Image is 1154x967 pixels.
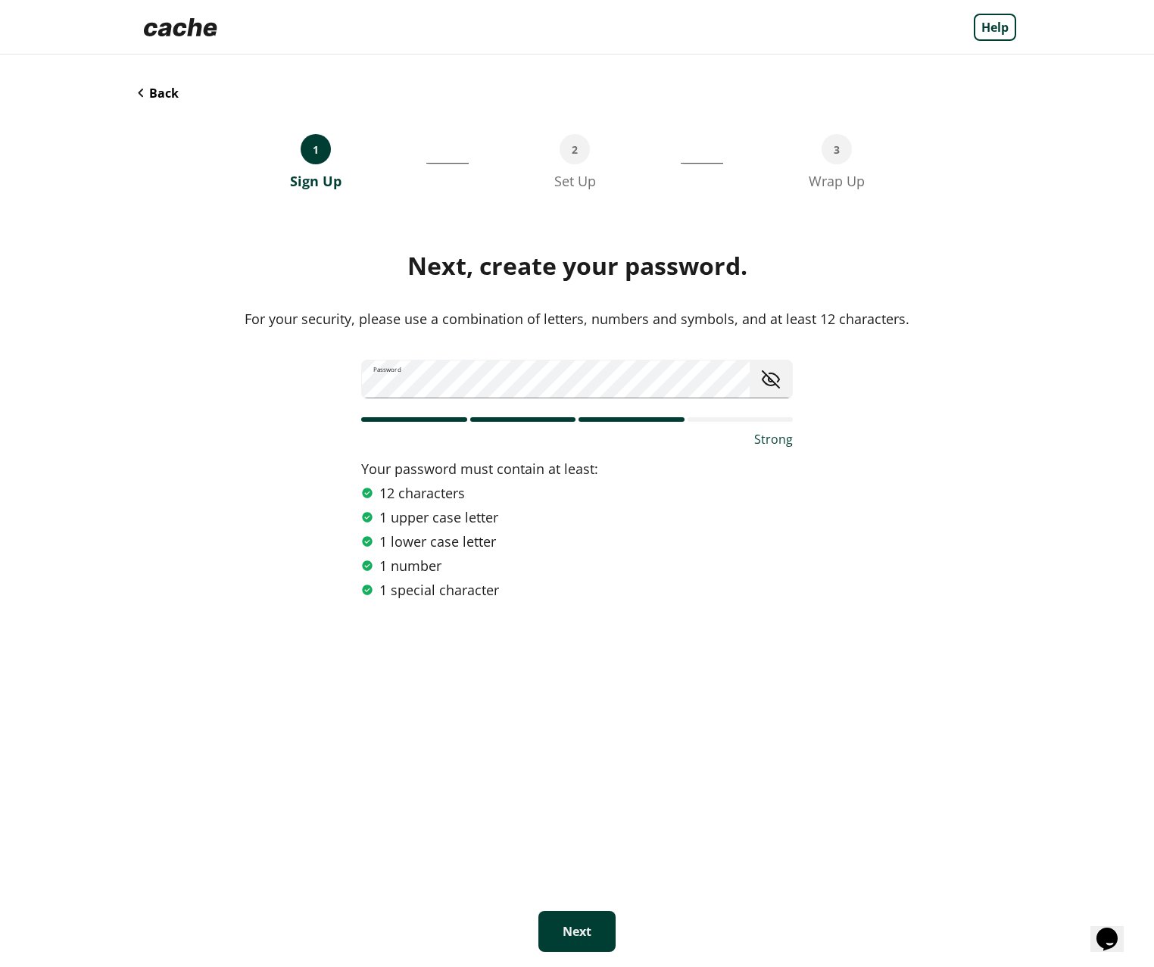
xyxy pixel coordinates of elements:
[138,251,1016,281] div: Next, create your password.
[138,308,1016,329] div: For your security, please use a combination of letters, numbers and symbols, and at least 12 char...
[138,85,179,101] button: Back
[379,581,499,599] div: 1 special character
[822,134,852,164] div: 3
[290,172,342,190] div: Sign Up
[756,364,786,395] button: toggle password visibility
[681,134,723,190] div: ___________________________________
[361,460,793,478] div: Your password must contain at least:
[361,584,373,596] img: success
[538,911,616,952] button: Next
[361,560,373,572] img: success
[974,14,1016,41] a: Help
[379,484,465,502] div: 12 characters
[426,134,469,190] div: __________________________________
[361,511,373,523] img: success
[560,134,590,164] div: 2
[361,487,373,499] img: success
[138,89,143,98] img: Back Icon
[138,12,223,42] img: Logo
[379,557,441,575] div: 1 number
[361,535,373,547] img: success
[379,532,496,551] div: 1 lower case letter
[379,508,498,526] div: 1 upper case letter
[373,365,401,374] label: Password
[301,134,331,164] div: 1
[554,172,596,190] div: Set Up
[1090,906,1139,952] iframe: chat widget
[809,172,865,190] div: Wrap Up
[361,431,793,448] p: Strong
